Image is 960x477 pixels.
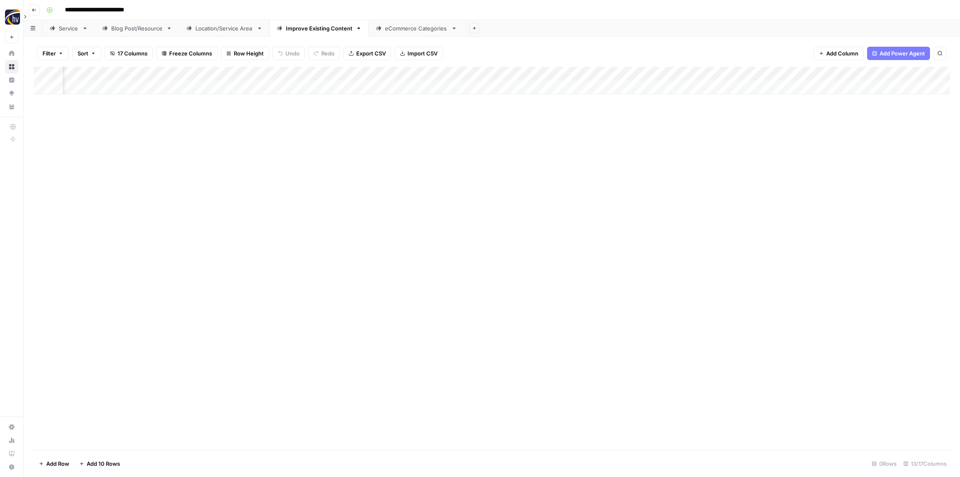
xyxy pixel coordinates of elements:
a: Blog Post/Resource [95,20,179,37]
span: Add Power Agent [880,49,925,58]
button: Sort [72,47,101,60]
span: Add 10 Rows [87,459,120,468]
span: Import CSV [407,49,437,58]
a: Settings [5,420,18,434]
div: Improve Existing Content [286,24,352,33]
button: Add Row [34,457,74,470]
span: 17 Columns [117,49,147,58]
span: Row Height [234,49,264,58]
span: Add Row [46,459,69,468]
a: Opportunities [5,87,18,100]
button: Row Height [221,47,269,60]
div: 0 Rows [868,457,900,470]
a: Insights [5,73,18,87]
button: Add 10 Rows [74,457,125,470]
span: Filter [42,49,56,58]
button: Filter [37,47,69,60]
button: Import CSV [395,47,443,60]
button: Add Power Agent [867,47,930,60]
a: Improve Existing Content [270,20,369,37]
a: Browse [5,60,18,73]
a: Usage [5,434,18,447]
div: Blog Post/Resource [111,24,163,33]
div: eCommerce Categories [385,24,448,33]
span: Add Column [826,49,858,58]
button: Redo [308,47,340,60]
span: Undo [285,49,300,58]
a: Location/Service Area [179,20,270,37]
button: Help + Support [5,460,18,474]
span: Freeze Columns [169,49,212,58]
a: Home [5,47,18,60]
button: Workspace: HigherVisibility [5,7,18,28]
button: Add Column [813,47,864,60]
a: eCommerce Categories [369,20,464,37]
button: Export CSV [343,47,391,60]
span: Sort [77,49,88,58]
span: Export CSV [356,49,386,58]
a: Your Data [5,100,18,113]
button: Freeze Columns [156,47,217,60]
button: 17 Columns [105,47,153,60]
div: Location/Service Area [195,24,253,33]
img: HigherVisibility Logo [5,10,20,25]
div: Service [59,24,79,33]
span: Redo [321,49,335,58]
a: Service [42,20,95,37]
button: Undo [272,47,305,60]
div: 13/17 Columns [900,457,950,470]
a: Learning Hub [5,447,18,460]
